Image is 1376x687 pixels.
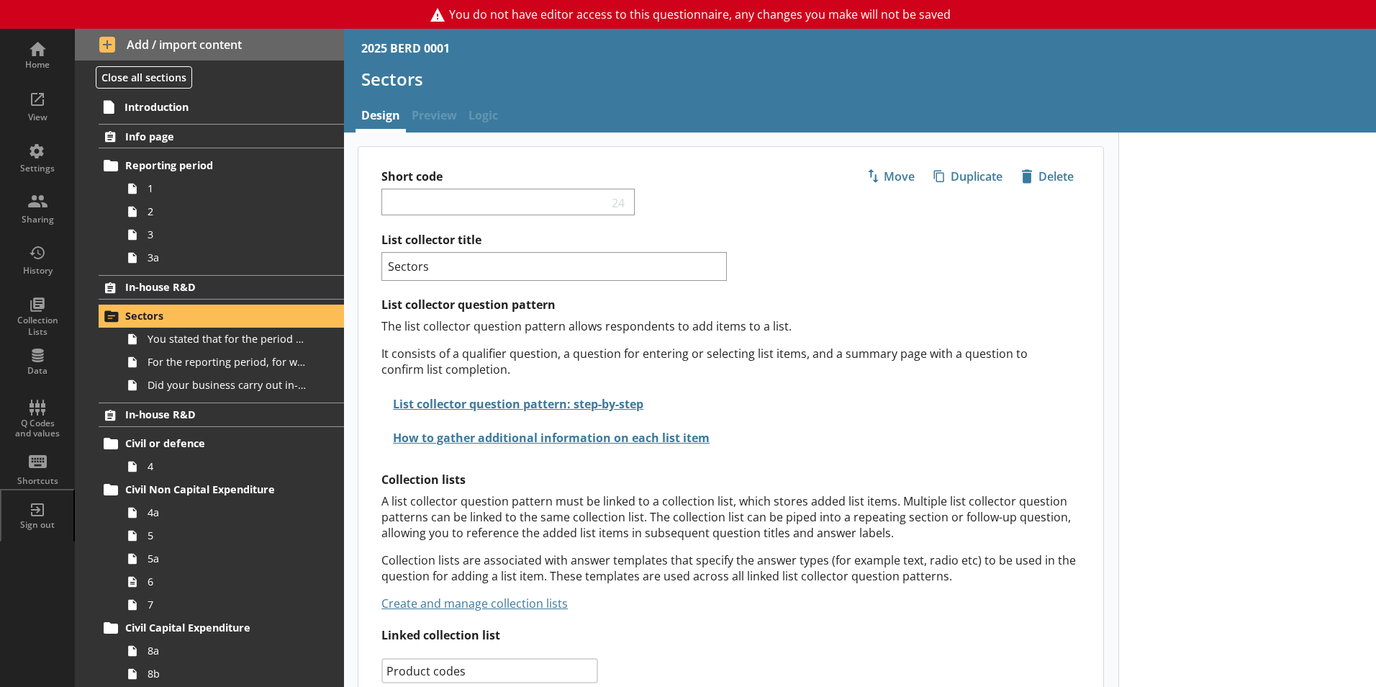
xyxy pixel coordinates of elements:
[361,40,450,56] div: 2025 BERD 0001
[381,596,568,611] a: Create and manage collection lists
[121,246,344,269] a: 3a
[121,177,344,200] a: 1
[381,658,598,684] select: Linked collection list
[99,305,344,328] a: Sectors
[125,621,302,634] span: Civil Capital Expenditure
[99,403,344,427] a: In-house R&D
[125,408,302,421] span: In-house R&D
[125,482,302,496] span: Civil Non Capital Expenditure
[12,418,63,439] div: Q Codes and values
[99,154,344,177] a: Reporting period
[148,228,307,241] span: 3
[381,472,1103,488] h2: Collection lists
[121,351,344,374] a: For the reporting period, for which of the following product codes has your business carried out ...
[75,275,344,397] li: In-house R&DSectorsYou stated that for the period [From] to [To], [Ru Name] carried out in-house ...
[99,432,344,455] a: Civil or defence
[361,68,1359,90] h1: Sectors
[99,275,344,300] a: In-house R&D
[105,154,344,269] li: Reporting period1233a
[12,163,63,174] div: Settings
[148,181,307,195] span: 1
[125,100,302,114] span: Introduction
[148,459,307,473] span: 4
[12,475,63,487] div: Shortcuts
[860,164,921,189] button: Move
[125,130,302,143] span: Info page
[927,164,1009,189] button: Duplicate
[381,169,731,184] label: Short code
[381,318,1031,334] p: The list collector question pattern allows respondents to add items to a list.
[1015,165,1079,188] span: Delete
[121,223,344,246] a: 3
[75,29,344,60] button: Add / import content
[99,124,344,148] a: Info page
[463,102,504,133] span: Logic
[121,501,344,524] a: 4a
[12,214,63,225] div: Sharing
[148,529,307,542] span: 5
[381,346,1031,377] p: It consists of a qualifier question, a question for entering or selecting list items, and a summa...
[121,639,344,663] a: 8a
[121,328,344,351] a: You stated that for the period [From] to [To], [Ru Name] carried out in-house R&D. Is this correct?
[121,374,344,397] a: Did your business carry out in-house R&D for any other product codes?
[12,365,63,377] div: Data
[12,112,63,123] div: View
[105,478,344,616] li: Civil Non Capital Expenditure4a55a67
[99,478,344,501] a: Civil Non Capital Expenditure
[148,598,307,611] span: 7
[381,627,1103,643] h2: Linked collection list
[121,547,344,570] a: 5a
[381,426,712,451] button: How to gather additional information on each list item
[121,570,344,593] a: 6
[105,305,344,397] li: SectorsYou stated that for the period [From] to [To], [Ru Name] carried out in-house R&D. Is this...
[148,251,307,264] span: 3a
[148,575,307,588] span: 6
[99,37,320,53] span: Add / import content
[98,95,344,118] a: Introduction
[381,493,1096,541] p: A list collector question pattern must be linked to a collection list, which stores added list it...
[1015,164,1080,189] button: Delete
[75,124,344,269] li: Info pageReporting period1233a
[121,455,344,478] a: 4
[96,66,192,89] button: Close all sections
[121,663,344,686] a: 8b
[12,315,63,337] div: Collection Lists
[125,309,302,323] span: Sectors
[121,524,344,547] a: 5
[148,332,307,346] span: You stated that for the period [From] to [To], [Ru Name] carried out in-house R&D. Is this correct?
[99,616,344,639] a: Civil Capital Expenditure
[381,297,1103,313] h2: List collector question pattern
[125,280,302,294] span: In-house R&D
[928,165,1008,188] span: Duplicate
[12,265,63,277] div: History
[148,378,307,392] span: Did your business carry out in-house R&D for any other product codes?
[12,519,63,531] div: Sign out
[381,552,1096,584] p: Collection lists are associated with answer templates that specify the answer types (for example ...
[356,102,406,133] a: Design
[381,233,1103,248] label: List collector title
[12,59,63,71] div: Home
[121,200,344,223] a: 2
[406,102,463,133] span: Preview
[148,355,307,369] span: For the reporting period, for which of the following product codes has your business carried out ...
[121,593,344,616] a: 7
[105,432,344,478] li: Civil or defence4
[148,506,307,519] span: 4a
[148,205,307,218] span: 2
[148,644,307,657] span: 8a
[609,195,629,209] span: 24
[861,165,920,188] span: Move
[125,158,302,172] span: Reporting period
[125,436,302,450] span: Civil or defence
[148,552,307,565] span: 5a
[381,392,646,417] button: List collector question pattern: step-by-step
[148,667,307,681] span: 8b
